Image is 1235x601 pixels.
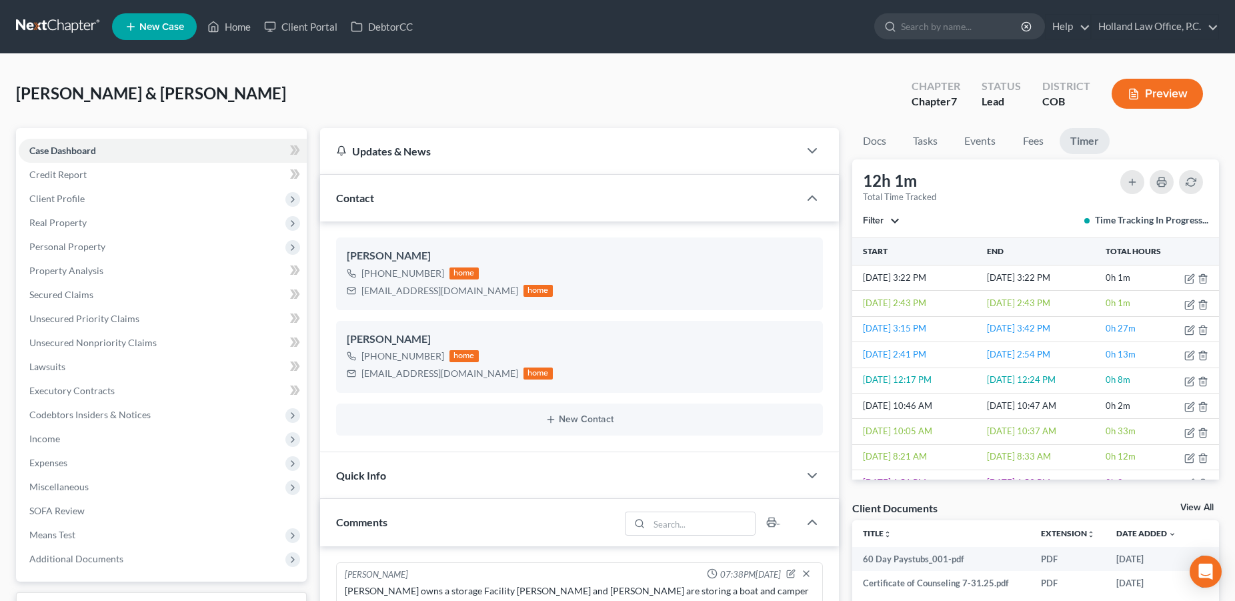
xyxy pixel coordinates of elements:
span: Client Profile [29,193,85,204]
td: [DATE] 12:17 PM [852,368,984,393]
span: Lawsuits [29,361,65,372]
span: Filter [863,215,884,226]
td: [DATE] 2:54 PM [984,342,1104,368]
a: Secured Claims [19,283,307,307]
i: unfold_more [884,530,892,538]
td: [DATE] 8:21 AM [852,444,984,470]
a: Extensionunfold_more [1041,528,1095,538]
div: [PHONE_NUMBER] [361,267,444,280]
button: Preview [1112,79,1203,109]
div: [PERSON_NAME] [347,332,812,348]
span: Real Property [29,217,87,228]
a: Docs [852,128,897,154]
a: Titleunfold_more [863,528,892,538]
th: Total Hours [1103,238,1219,265]
td: 60 Day Paystubs_001-pdf [852,547,1030,571]
th: End [984,238,1104,265]
a: Tasks [902,128,948,154]
a: Unsecured Nonpriority Claims [19,331,307,355]
a: Timer [1060,128,1110,154]
span: 0h 8m [1106,374,1130,385]
span: Property Analysis [29,265,103,276]
span: Executory Contracts [29,385,115,396]
div: home [523,368,553,380]
a: Credit Report [19,163,307,187]
span: 0h 8m [1106,477,1130,488]
div: Chapter [912,79,960,94]
td: [DATE] 10:46 AM [852,393,984,418]
input: Search... [650,512,756,535]
div: [PERSON_NAME] [345,568,408,582]
input: Search by name... [901,14,1023,39]
td: [DATE] 3:42 PM [984,316,1104,342]
span: Codebtors Insiders & Notices [29,409,151,420]
div: Total Time Tracked [863,191,936,203]
span: Quick Info [336,469,386,482]
span: Unsecured Nonpriority Claims [29,337,157,348]
a: Property Analysis [19,259,307,283]
a: Fees [1012,128,1054,154]
a: Client Portal [257,15,344,39]
div: Status [982,79,1021,94]
a: Case Dashboard [19,139,307,163]
span: Secured Claims [29,289,93,300]
a: Holland Law Office, P.C. [1092,15,1218,39]
td: [DATE] [1106,547,1187,571]
i: unfold_more [1087,530,1095,538]
div: District [1042,79,1090,94]
td: [DATE] 12:24 PM [984,368,1104,393]
div: home [523,285,553,297]
td: [DATE] 2:43 PM [852,291,984,316]
div: COB [1042,94,1090,109]
span: Credit Report [29,169,87,180]
span: SOFA Review [29,505,85,516]
td: [DATE] 3:22 PM [852,265,984,290]
a: Help [1046,15,1090,39]
td: [DATE] 8:33 AM [984,444,1104,470]
span: [PERSON_NAME] & [PERSON_NAME] [16,83,286,103]
td: [DATE] 1:51 PM [852,470,984,496]
a: Unsecured Priority Claims [19,307,307,331]
td: Certificate of Counseling 7-31.25.pdf [852,571,1030,595]
div: [PERSON_NAME] [347,248,812,264]
span: New Case [139,22,184,32]
i: expand_more [1168,530,1176,538]
td: [DATE] 10:47 AM [984,393,1104,418]
td: [DATE] 2:43 PM [984,291,1104,316]
td: PDF [1030,547,1106,571]
button: Filter [863,216,900,225]
a: Date Added expand_more [1116,528,1176,538]
span: Additional Documents [29,553,123,564]
button: New Contact [347,414,812,425]
td: [DATE] 10:37 AM [984,419,1104,444]
span: 0h 33m [1106,426,1136,436]
div: Lead [982,94,1021,109]
span: Miscellaneous [29,481,89,492]
th: Start [852,238,984,265]
span: Comments [336,516,387,528]
div: Updates & News [336,144,783,158]
a: DebtorCC [344,15,419,39]
span: 7 [951,95,957,107]
span: Unsecured Priority Claims [29,313,139,324]
div: Time Tracking In Progress... [1084,213,1208,227]
td: [DATE] 10:05 AM [852,419,984,444]
div: home [449,267,479,279]
span: 0h 12m [1106,451,1136,462]
a: SOFA Review [19,499,307,523]
a: View All [1180,503,1214,512]
div: Open Intercom Messenger [1190,556,1222,588]
div: [PHONE_NUMBER] [361,350,444,363]
div: Client Documents [852,501,938,515]
td: [DATE] 3:22 PM [984,265,1104,290]
td: [DATE] 2:41 PM [852,342,984,368]
a: Executory Contracts [19,379,307,403]
div: Chapter [912,94,960,109]
div: 12h 1m [863,170,936,191]
div: [EMAIL_ADDRESS][DOMAIN_NAME] [361,367,518,380]
span: 0h 1m [1106,272,1130,283]
span: 0h 1m [1106,297,1130,308]
span: 0h 27m [1106,323,1136,334]
span: 0h 2m [1106,400,1130,411]
span: Contact [336,191,374,204]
